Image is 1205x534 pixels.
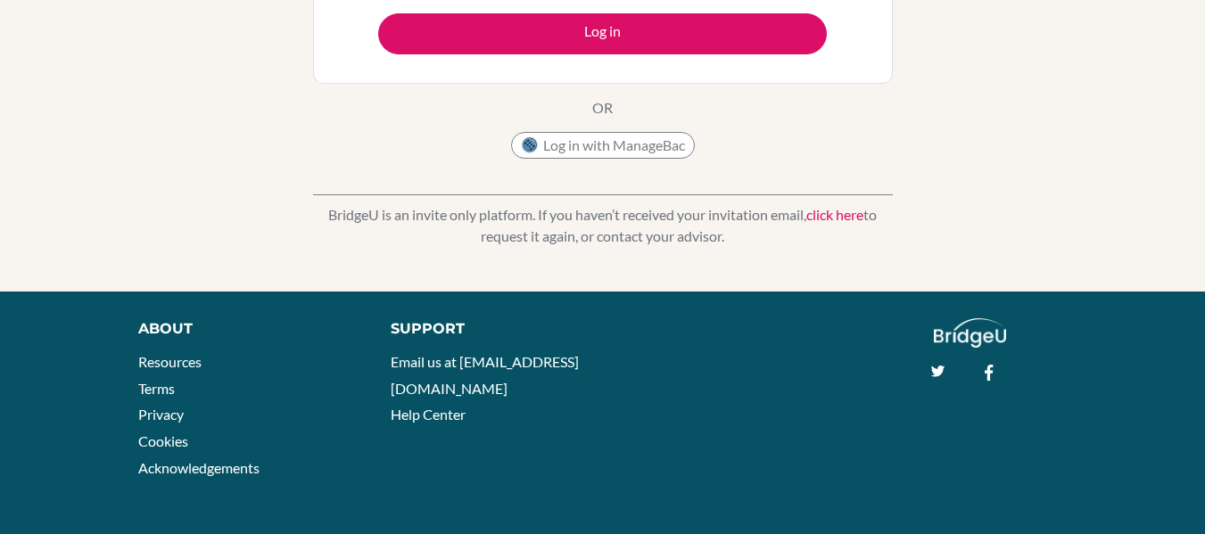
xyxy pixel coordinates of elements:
button: Log in with ManageBac [511,132,695,159]
div: About [138,318,351,340]
a: Email us at [EMAIL_ADDRESS][DOMAIN_NAME] [391,353,579,397]
img: logo_white@2x-f4f0deed5e89b7ecb1c2cc34c3e3d731f90f0f143d5ea2071677605dd97b5244.png [934,318,1006,348]
button: Log in [378,13,827,54]
a: Acknowledgements [138,459,260,476]
a: click here [806,206,863,223]
p: BridgeU is an invite only platform. If you haven’t received your invitation email, to request it ... [313,204,893,247]
a: Terms [138,380,175,397]
p: OR [592,97,613,119]
a: Resources [138,353,202,370]
a: Cookies [138,432,188,449]
div: Support [391,318,585,340]
a: Privacy [138,406,184,423]
a: Help Center [391,406,466,423]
